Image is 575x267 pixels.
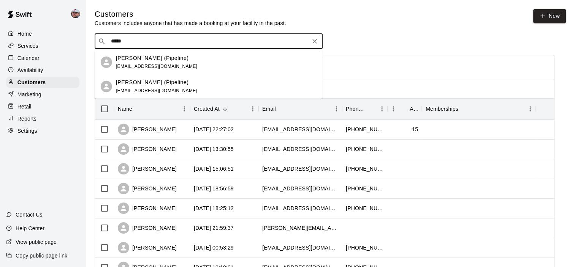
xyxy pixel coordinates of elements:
div: Search customers by name or email [95,34,323,49]
a: Customers [6,77,79,88]
div: +16096344694 [346,204,384,212]
a: Services [6,40,79,52]
button: Clear [309,36,320,47]
div: +16099230265 [346,145,384,153]
span: [EMAIL_ADDRESS][DOMAIN_NAME] [116,88,198,93]
p: Customers [17,79,46,86]
div: [PERSON_NAME] [118,163,177,174]
div: 2025-08-10 22:27:02 [194,126,234,133]
p: Customers includes anyone that has made a booking at your facility in the past. [95,19,286,27]
button: Menu [376,103,388,115]
div: 2025-08-04 18:56:59 [194,185,234,192]
div: Name [118,98,132,119]
div: Michelle Kensler (Pipeline) [101,81,112,92]
div: [PERSON_NAME] [118,124,177,135]
p: Marketing [17,91,41,98]
div: Alec Silverman [70,6,86,21]
p: Contact Us [16,211,43,218]
h5: Customers [95,9,286,19]
button: Sort [458,104,469,114]
div: +18565342848 [346,244,384,251]
button: Sort [366,104,376,114]
div: Email [262,98,276,119]
a: Marketing [6,89,79,100]
p: Calendar [17,54,40,62]
div: +12672400233 [346,126,384,133]
a: Settings [6,125,79,137]
div: Age [410,98,418,119]
div: devinmartinez237@gmail.com [262,126,338,133]
div: [PERSON_NAME] [118,203,177,214]
div: Email [258,98,342,119]
p: Reports [17,115,36,123]
a: Home [6,28,79,39]
div: Dawn Rodriguez (Pipeline) [101,57,112,68]
p: Settings [17,127,37,135]
div: wefarmsnj@gmail.com [262,204,338,212]
a: Retail [6,101,79,112]
div: 2025-08-09 13:30:55 [194,145,234,153]
div: [PERSON_NAME] [118,143,177,155]
p: [PERSON_NAME] (Pipeline) [116,79,189,86]
span: [EMAIL_ADDRESS][DOMAIN_NAME] [116,64,198,69]
p: Retail [17,103,32,110]
div: Phone Number [342,98,388,119]
div: +16093462954 [346,165,384,173]
div: 2025-08-02 21:59:37 [194,224,234,232]
a: Calendar [6,52,79,64]
div: Memberships [426,98,458,119]
a: New [533,9,566,23]
img: Alec Silverman [71,9,80,18]
button: Menu [388,103,399,115]
a: Reports [6,113,79,124]
div: [PERSON_NAME] [118,183,177,194]
div: 15 [412,126,418,133]
div: nabarretta@gmail.com [262,244,338,251]
div: +12153785767 [346,185,384,192]
div: Phone Number [346,98,366,119]
div: Created At [194,98,220,119]
div: [PERSON_NAME] [118,242,177,253]
p: [PERSON_NAME] (Pipeline) [116,54,189,62]
div: [PERSON_NAME] [118,222,177,234]
a: Availability [6,64,79,76]
div: Memberships [422,98,536,119]
div: brogantim28@gmail.com [262,185,338,192]
button: Sort [132,104,143,114]
button: Menu [524,103,536,115]
div: Age [388,98,422,119]
div: Created At [190,98,258,119]
p: View public page [16,238,57,246]
div: kristin.keating@frogrockgolf.com [262,224,338,232]
button: Sort [220,104,230,114]
p: Services [17,42,38,50]
div: drhardy@professionalsportandspine.com [262,165,338,173]
div: 2025-08-05 15:06:51 [194,165,234,173]
button: Sort [276,104,287,114]
p: Home [17,30,32,38]
div: rogshannj@aol.com [262,145,338,153]
button: Menu [331,103,342,115]
div: Name [114,98,190,119]
p: Help Center [16,225,44,232]
div: 2025-08-01 00:53:29 [194,244,234,251]
p: Availability [17,66,43,74]
div: 2025-08-03 18:25:12 [194,204,234,212]
button: Menu [247,103,258,115]
button: Sort [399,104,410,114]
p: Copy public page link [16,252,67,259]
button: Menu [179,103,190,115]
